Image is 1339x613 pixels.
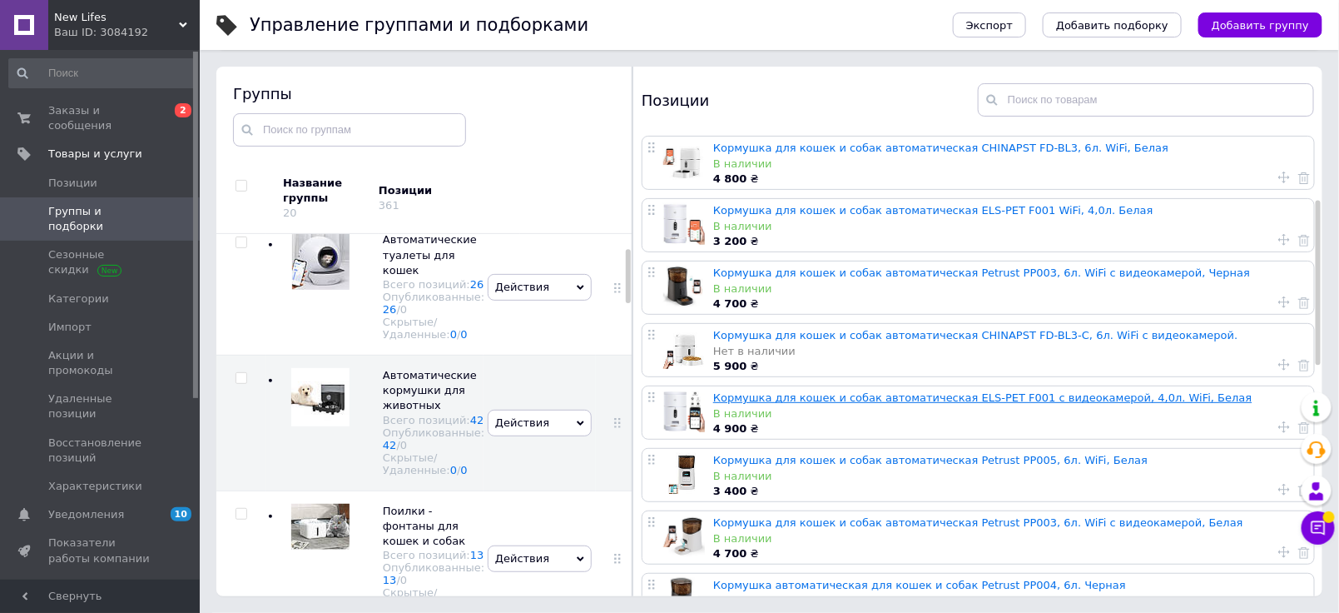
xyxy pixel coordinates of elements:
[1298,170,1310,185] a: Удалить товар
[48,292,109,306] span: Категории
[713,531,1306,546] div: В наличии
[171,507,191,521] span: 10
[400,574,407,586] div: 0
[713,406,1306,421] div: В наличии
[713,282,1306,297] div: В наличии
[450,464,457,476] a: 0
[383,291,484,316] div: Опубликованные:
[383,316,484,341] div: Скрытые/Удаленные:
[713,421,1306,436] div: ₴
[48,507,124,522] span: Уведомления
[1212,19,1309,32] span: Добавить группу
[713,547,747,560] b: 4 700
[713,344,1306,359] div: Нет в наличии
[48,247,154,277] span: Сезонные скидки
[383,586,484,611] div: Скрытые/Удаленные:
[1298,295,1310,310] a: Удалить товар
[713,516,1243,529] a: Кормушка для кошек и собак автоматическая Petrust PP003, 6л. WiFi с видеокамерой, Белая
[713,172,1306,187] div: ₴
[1043,12,1182,37] button: Добавить подборку
[713,172,747,185] b: 4 800
[713,142,1168,154] a: Кормушка для кошек и собак автоматическая CHINAPST FD-BL3, 6л. WiFi, Белая
[1056,19,1168,32] span: Добавить подборку
[1298,545,1310,560] a: Удалить товар
[713,297,1306,311] div: ₴
[383,426,484,451] div: Опубликованные:
[470,549,484,561] a: 13
[713,297,747,310] b: 4 700
[397,574,408,586] span: /
[713,579,1126,591] a: Кормушка автоматическая для кошек и собак Petrust PP004, 6л. Черная
[495,416,549,429] span: Действия
[713,484,1306,499] div: ₴
[292,232,350,290] img: Автоматические туалеты для кошек
[48,320,92,335] span: Импорт
[400,439,407,451] div: 0
[379,199,399,212] div: 361
[397,439,408,451] span: /
[713,219,1306,234] div: В наличии
[713,454,1148,466] a: Кормушка для кошек и собак автоматическая Petrust PP005, 6л. WiFi, Белая
[1302,511,1335,545] button: Чат с покупателем
[383,505,465,547] span: Поилки - фонтаны для кошек и собак
[48,147,142,162] span: Товары и услуги
[397,303,408,316] span: /
[457,328,468,341] span: /
[383,561,484,586] div: Опубликованные:
[713,329,1238,341] a: Кормушка для кошек и собак автоматическая CHINAPST FD-BL3-С, 6л. WiFi с видеокамерой.
[1298,420,1310,435] a: Удалить товар
[48,348,154,378] span: Акции и промокоды
[966,19,1013,32] span: Экспорт
[379,183,520,198] div: Позиции
[1298,232,1310,247] a: Удалить товар
[713,485,747,497] b: 3 400
[291,368,350,426] img: Автоматические кормушки для животных
[450,328,457,341] a: 0
[713,267,1250,279] a: Кормушка для кошек и собак автоматическая Petrust PP003, 6л. WiFi с видеокамерой, Черная
[713,204,1153,217] a: Кормушка для кошек и собак автоматическая ELS-PET F001 WiFi, 4,0л. Белая
[250,15,588,35] h1: Управление группами и подборками
[175,103,191,117] span: 2
[383,414,484,426] div: Всего позиций:
[383,574,397,586] a: 13
[470,278,484,291] a: 26
[48,436,154,466] span: Восстановление позиций
[54,10,179,25] span: New Lifes
[400,303,407,316] div: 0
[383,439,397,451] a: 42
[233,113,466,147] input: Поиск по группам
[1198,12,1322,37] button: Добавить группу
[48,103,154,133] span: Заказы и сообщения
[48,391,154,421] span: Удаленные позиции
[48,536,154,566] span: Показатели работы компании
[383,278,484,291] div: Всего позиций:
[383,303,397,316] a: 26
[713,594,1306,609] div: В наличии
[1298,357,1310,372] a: Удалить товар
[461,328,468,341] a: 0
[457,464,468,476] span: /
[978,83,1314,117] input: Поиск по товарам
[8,58,196,88] input: Поиск
[713,422,747,435] b: 4 900
[713,157,1306,172] div: В наличии
[495,281,549,293] span: Действия
[54,25,200,40] div: Ваш ID: 3084192
[233,83,616,104] div: Группы
[383,549,484,561] div: Всего позиций:
[461,464,468,476] a: 0
[283,176,366,206] div: Название группы
[953,12,1026,37] button: Экспорт
[713,234,1306,249] div: ₴
[383,369,477,411] span: Автоматические кормушки для животных
[48,479,142,494] span: Характеристики
[495,552,549,565] span: Действия
[283,207,297,219] div: 20
[713,359,1306,374] div: ₴
[383,233,477,276] span: Автоматические туалеты для кошек
[713,391,1252,404] a: Кормушка для кошек и собак автоматическая ELS-PET F001 с видеокамерой, 4,0л. WiFi, Белая
[1298,482,1310,497] a: Удалить товар
[713,469,1306,484] div: В наличии
[470,414,484,426] a: 42
[713,546,1306,561] div: ₴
